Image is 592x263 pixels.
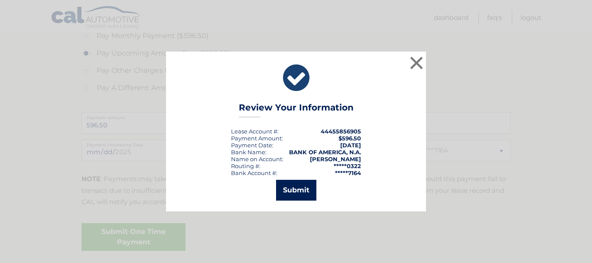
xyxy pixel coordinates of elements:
div: : [231,142,273,149]
button: × [408,54,425,71]
span: Payment Date [231,142,272,149]
strong: BANK OF AMERICA, N.A. [289,149,361,156]
strong: 44455856905 [321,128,361,135]
span: $596.50 [338,135,361,142]
div: Lease Account #: [231,128,279,135]
h3: Review Your Information [239,102,354,117]
div: Payment Amount: [231,135,283,142]
div: Bank Account #: [231,169,277,176]
span: [DATE] [340,142,361,149]
strong: [PERSON_NAME] [310,156,361,162]
button: Submit [276,180,316,201]
div: Routing #: [231,162,260,169]
div: Bank Name: [231,149,267,156]
div: Name on Account: [231,156,283,162]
